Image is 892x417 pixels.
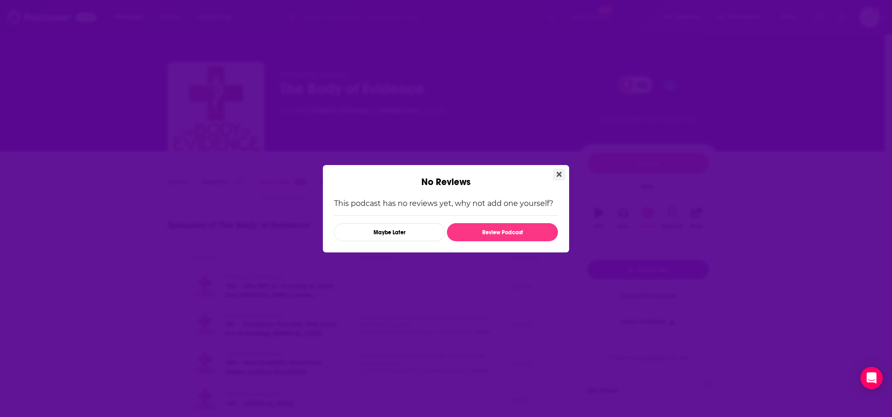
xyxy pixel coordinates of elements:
[447,223,558,241] button: Review Podcast
[334,199,558,208] p: This podcast has no reviews yet, why not add one yourself?
[334,223,445,241] button: Maybe Later
[860,367,883,389] div: Open Intercom Messenger
[553,169,565,180] button: Close
[323,165,569,188] div: No Reviews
